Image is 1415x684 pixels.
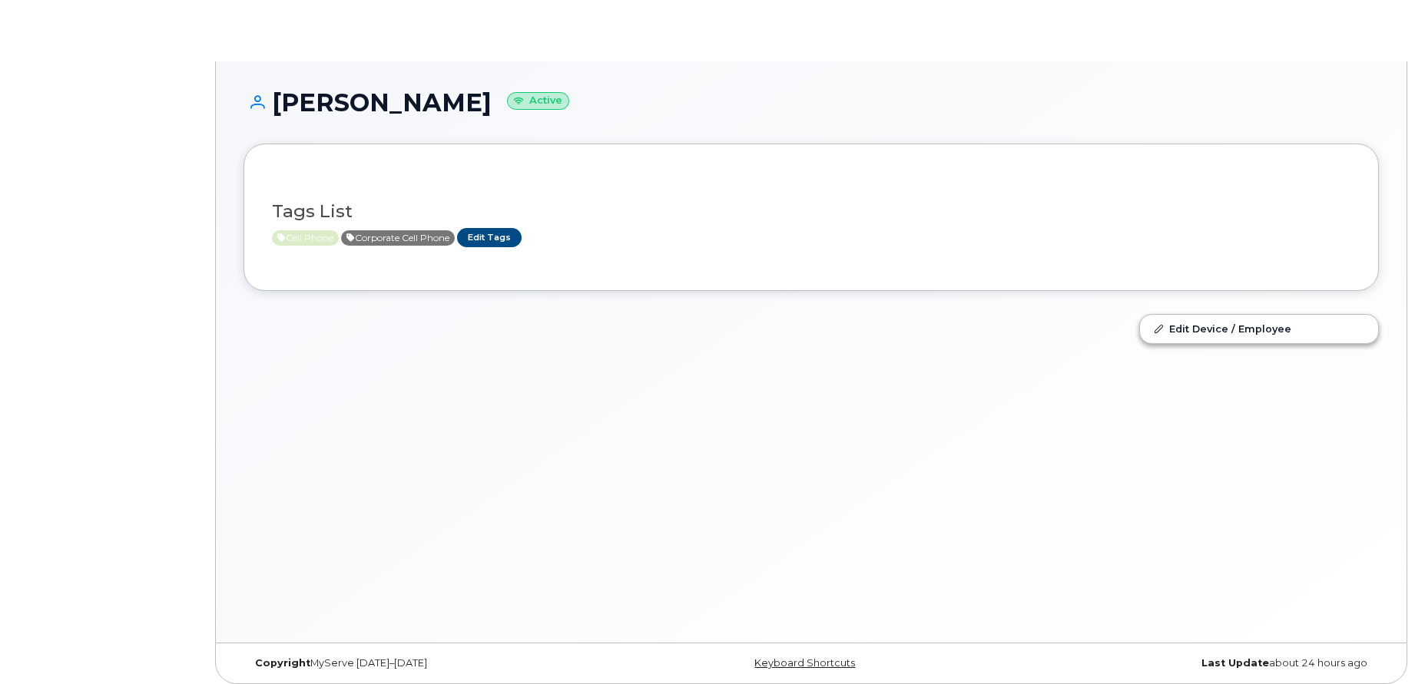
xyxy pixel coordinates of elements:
[244,89,1379,116] h1: [PERSON_NAME]
[1140,315,1378,342] a: Edit Device / Employee
[244,657,622,669] div: MyServe [DATE]–[DATE]
[507,92,569,110] small: Active
[754,657,855,669] a: Keyboard Shortcuts
[272,230,339,246] span: Active
[1201,657,1269,669] strong: Last Update
[272,202,1350,221] h3: Tags List
[1000,657,1379,669] div: about 24 hours ago
[255,657,310,669] strong: Copyright
[457,228,522,247] a: Edit Tags
[341,230,455,246] span: Active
